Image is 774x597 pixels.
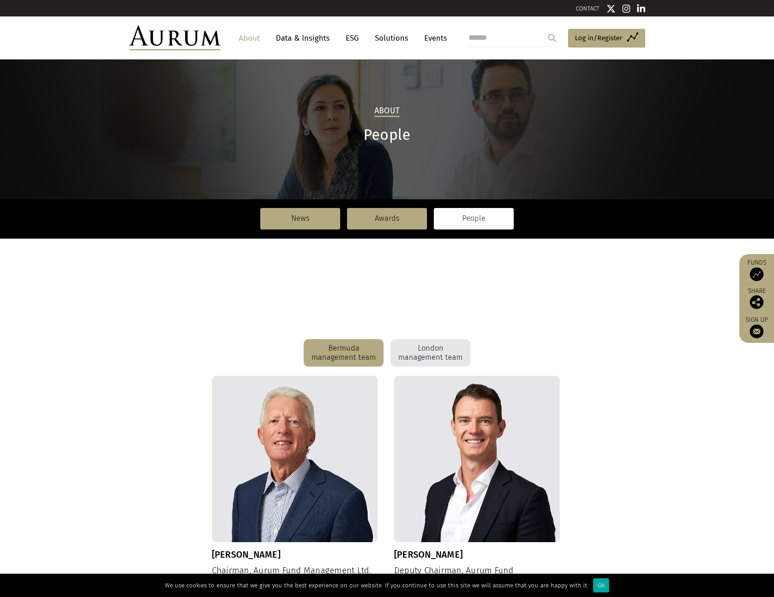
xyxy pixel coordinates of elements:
[234,30,264,47] a: About
[576,5,600,12] a: CONTACT
[593,578,609,592] div: Ok
[622,4,631,13] img: Instagram icon
[543,29,561,47] input: Submit
[129,26,221,50] img: Aurum
[394,565,560,586] h4: Deputy Chairman, Aurum Fund Management Ltd.
[347,208,427,229] a: Awards
[744,259,769,281] a: Funds
[304,339,384,367] div: Bermuda management team
[575,32,622,43] span: Log in/Register
[370,30,413,47] a: Solutions
[750,325,763,338] img: Sign up to our newsletter
[390,339,470,367] div: London management team
[606,4,616,13] img: Twitter icon
[212,549,378,560] h3: [PERSON_NAME]
[212,565,378,576] h4: Chairman, Aurum Fund Management Ltd.
[750,295,763,309] img: Share this post
[374,106,400,117] h2: About
[260,208,340,229] a: News
[271,30,334,47] a: Data & Insights
[341,30,363,47] a: ESG
[750,267,763,281] img: Access Funds
[420,30,447,47] a: Events
[394,549,560,560] h3: [PERSON_NAME]
[637,4,645,13] img: Linkedin icon
[568,29,645,48] a: Log in/Register
[129,126,645,144] h1: People
[744,288,769,309] div: Share
[434,208,514,229] a: People
[744,316,769,338] a: Sign up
